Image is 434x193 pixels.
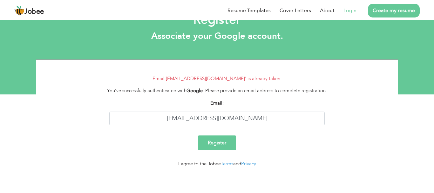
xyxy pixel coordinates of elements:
a: Create my resume [368,4,420,17]
a: Jobee [14,5,44,16]
div: I agree to the Jobee and [100,160,335,168]
a: Cover Letters [280,7,311,14]
strong: Email: [210,100,224,106]
li: Email [EMAIL_ADDRESS][DOMAIN_NAME]' is already taken. [41,75,393,82]
span: Jobee [24,8,44,15]
a: Resume Templates [227,7,271,14]
strong: Google [186,87,203,94]
img: jobee.io [14,5,24,16]
h2: Register [5,12,429,28]
h3: Associate your Google account. [5,31,429,42]
a: About [320,7,335,14]
a: Login [343,7,356,14]
input: Register [198,135,236,150]
input: Enter your email address [109,112,325,125]
a: Privacy [241,161,256,167]
a: Terms [221,161,233,167]
div: You've successfully authenticated with . Please provide an email address to complete registration. [100,87,335,94]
